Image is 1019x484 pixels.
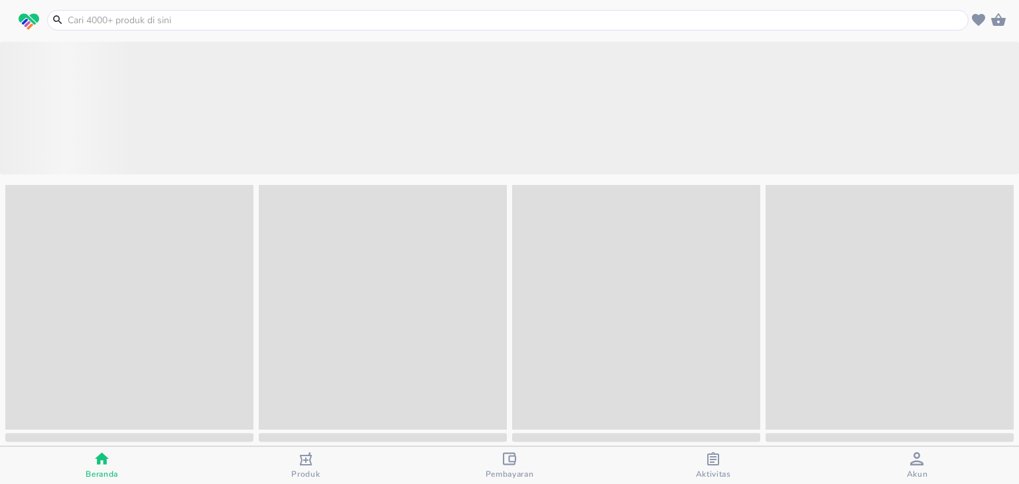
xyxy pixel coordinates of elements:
input: Cari 4000+ produk di sini [66,13,965,27]
span: Beranda [86,469,118,479]
button: Produk [204,447,407,484]
span: Pembayaran [486,469,534,479]
button: Akun [815,447,1019,484]
span: Aktivitas [696,469,731,479]
span: Produk [291,469,320,479]
button: Pembayaran [407,447,611,484]
button: Aktivitas [612,447,815,484]
img: logo_swiperx_s.bd005f3b.svg [19,13,39,30]
span: Akun [907,469,928,479]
